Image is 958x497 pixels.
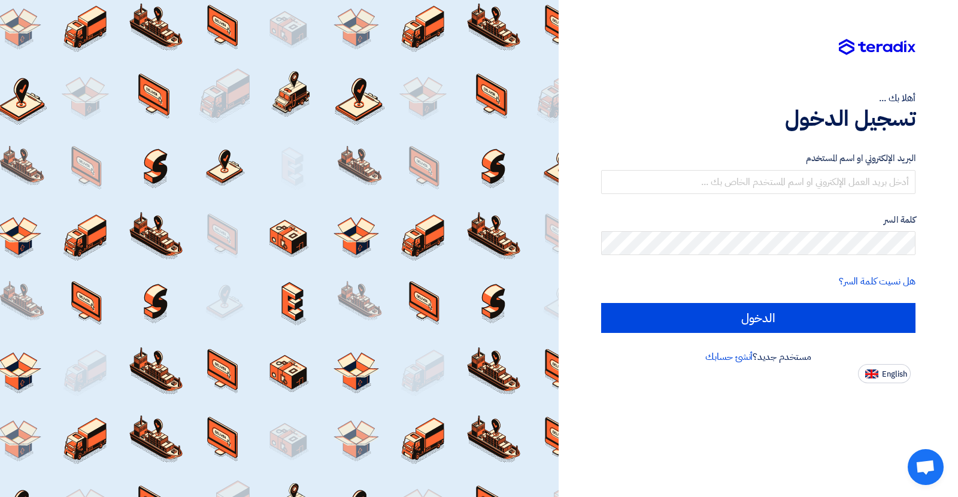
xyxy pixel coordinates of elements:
[601,213,915,227] label: كلمة السر
[839,274,915,289] a: هل نسيت كلمة السر؟
[865,369,878,378] img: en-US.png
[601,151,915,165] label: البريد الإلكتروني او اسم المستخدم
[705,350,753,364] a: أنشئ حسابك
[601,91,915,105] div: أهلا بك ...
[908,449,944,485] div: Open chat
[601,350,915,364] div: مستخدم جديد؟
[601,170,915,194] input: أدخل بريد العمل الإلكتروني او اسم المستخدم الخاص بك ...
[601,105,915,132] h1: تسجيل الدخول
[882,370,907,378] span: English
[858,364,911,383] button: English
[839,39,915,56] img: Teradix logo
[601,303,915,333] input: الدخول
